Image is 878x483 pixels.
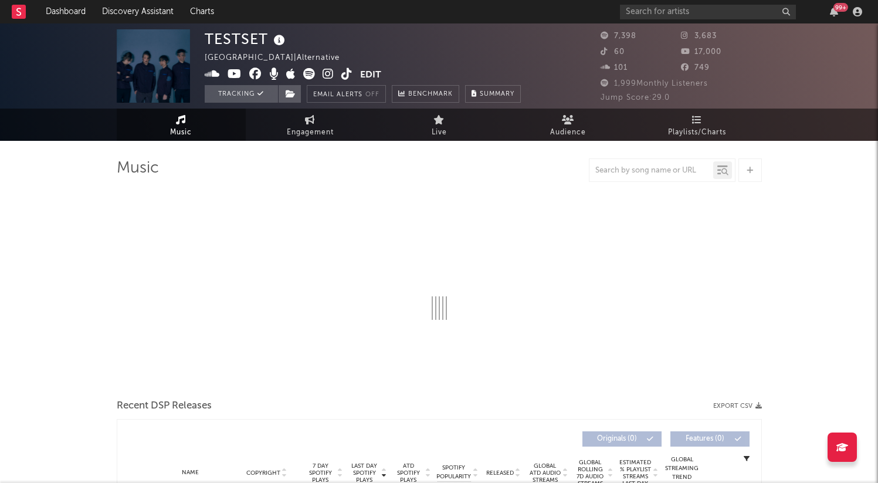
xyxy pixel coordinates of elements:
[670,431,750,447] button: Features(0)
[590,435,644,443] span: Originals ( 0 )
[681,48,721,56] span: 17,000
[550,126,586,140] span: Audience
[620,5,796,19] input: Search for artists
[582,431,662,447] button: Originals(0)
[117,109,246,141] a: Music
[713,403,762,410] button: Export CSV
[287,126,334,140] span: Engagement
[601,80,708,87] span: 1,999 Monthly Listeners
[601,48,625,56] span: 60
[589,166,713,175] input: Search by song name or URL
[830,7,838,16] button: 99+
[465,85,521,103] button: Summary
[170,126,192,140] span: Music
[246,109,375,141] a: Engagement
[480,91,514,97] span: Summary
[681,32,717,40] span: 3,683
[307,85,386,103] button: Email AlertsOff
[432,126,447,140] span: Live
[205,29,288,49] div: TESTSET
[205,85,278,103] button: Tracking
[833,3,848,12] div: 99 +
[152,468,229,477] div: Name
[678,435,732,443] span: Features ( 0 )
[668,126,726,140] span: Playlists/Charts
[681,64,710,72] span: 749
[246,470,280,477] span: Copyright
[408,87,453,102] span: Benchmark
[633,109,762,141] a: Playlists/Charts
[360,68,381,83] button: Edit
[436,464,471,481] span: Spotify Popularity
[392,85,459,103] a: Benchmark
[486,470,514,477] span: Released
[375,109,504,141] a: Live
[504,109,633,141] a: Audience
[365,92,379,98] em: Off
[117,399,212,413] span: Recent DSP Releases
[601,32,636,40] span: 7,398
[205,51,353,65] div: [GEOGRAPHIC_DATA] | Alternative
[601,94,670,102] span: Jump Score: 29.0
[601,64,628,72] span: 101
